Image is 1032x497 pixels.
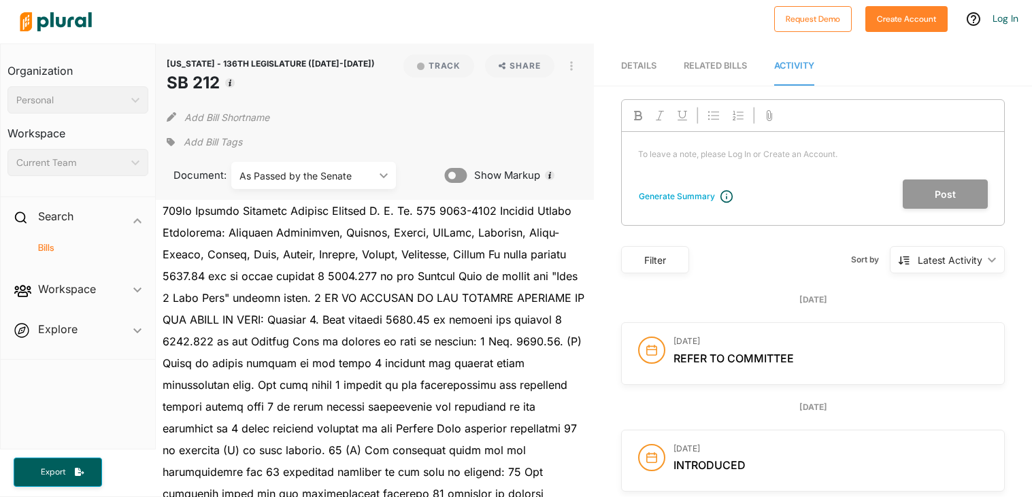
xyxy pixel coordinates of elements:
button: Generate Summary [635,190,719,203]
button: Add Bill Shortname [184,106,269,128]
div: Latest Activity [918,253,982,267]
div: Tooltip anchor [544,169,556,182]
div: Add tags [167,132,242,152]
span: Introduced [673,458,746,472]
button: Share [480,54,561,78]
h3: [DATE] [673,337,988,346]
div: As Passed by the Senate [239,169,374,183]
button: Track [403,54,474,78]
span: Show Markup [467,168,540,183]
button: Create Account [865,6,948,32]
span: Details [621,61,656,71]
a: Bills [21,241,142,254]
a: Create Account [865,11,948,25]
span: Add Bill Tags [184,135,242,149]
span: [US_STATE] - 136TH LEGISLATURE ([DATE]-[DATE]) [167,58,375,69]
a: Activity [774,47,814,86]
h3: Organization [7,51,148,81]
div: Tooltip anchor [224,77,236,89]
span: Sort by [851,254,890,266]
div: Generate Summary [639,190,715,203]
div: Filter [630,253,680,267]
div: Personal [16,93,126,107]
button: Post [903,179,988,209]
button: Share [485,54,555,78]
h2: Search [38,209,73,224]
h3: [DATE] [673,444,988,453]
a: Request Demo [774,11,852,25]
span: Export [31,466,75,478]
div: RELATED BILLS [684,59,747,72]
h1: SB 212 [167,71,375,95]
h3: Workspace [7,114,148,143]
button: Request Demo [774,6,852,32]
a: Log In [993,12,1018,24]
span: Refer to Committee [673,352,794,365]
span: Document: [167,168,214,183]
div: [DATE] [621,294,1005,306]
span: Activity [774,61,814,71]
a: Details [621,47,656,86]
div: [DATE] [621,401,1005,413]
a: RELATED BILLS [684,47,747,86]
div: Current Team [16,156,126,170]
button: Export [14,458,102,487]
